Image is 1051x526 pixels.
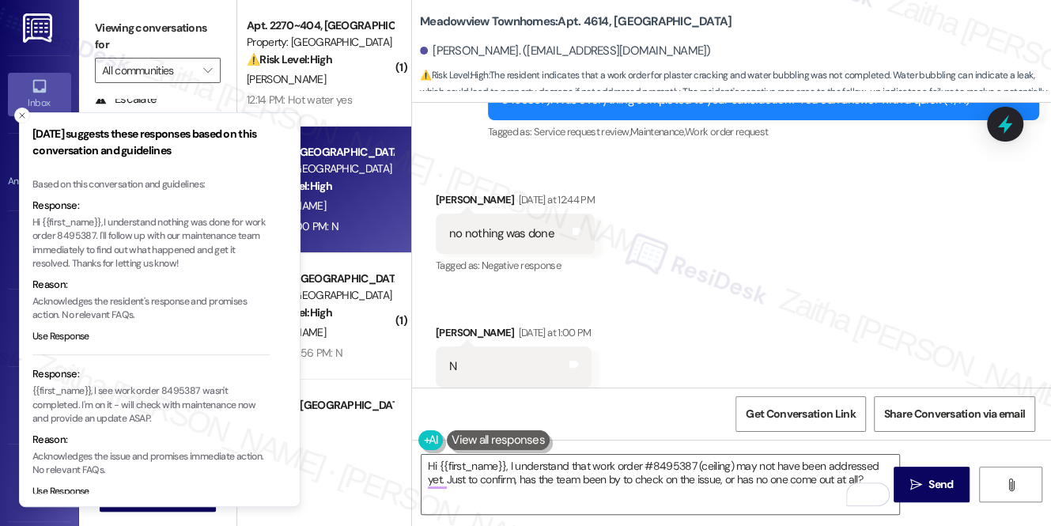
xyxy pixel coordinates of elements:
[928,476,953,493] span: Send
[8,384,71,426] a: Buildings
[95,16,221,58] label: Viewing conversations for
[247,144,393,161] div: Apt. 4614, [GEOGRAPHIC_DATA]
[247,93,352,107] div: 12:14 PM: Hot water yes
[32,198,270,214] div: Response:
[247,325,326,339] span: [PERSON_NAME]
[884,406,1025,422] span: Share Conversation via email
[482,259,561,272] span: Negative response
[8,462,71,505] a: Leads
[420,43,711,59] div: [PERSON_NAME]. ([EMAIL_ADDRESS][DOMAIN_NAME])
[32,384,270,426] p: {{first_name}}, I see work order 8495387 wasn't completed. I'm on it - will check with maintenanc...
[874,396,1035,432] button: Share Conversation via email
[14,108,30,123] button: Close toast
[95,91,157,108] div: Escalate
[247,72,326,86] span: [PERSON_NAME]
[420,67,1051,118] span: : The resident indicates that a work order for plaster cracking and water bubbling was not comple...
[32,295,270,323] p: Acknowledges the resident's response and promises action. No relevant FAQs.
[102,58,195,83] input: All communities
[23,13,55,43] img: ResiDesk Logo
[8,73,71,115] a: Inbox
[515,324,592,341] div: [DATE] at 1:00 PM
[515,191,595,208] div: [DATE] at 12:44 PM
[32,450,270,478] p: Acknowledges the issue and promises immediate action. No relevant FAQs.
[449,225,554,242] div: no nothing was done
[247,161,393,177] div: Property: [GEOGRAPHIC_DATA]
[247,199,326,213] span: [PERSON_NAME]
[247,34,393,51] div: Property: [GEOGRAPHIC_DATA]
[746,406,855,422] span: Get Conversation Link
[910,479,922,491] i: 
[32,178,270,192] div: Based on this conversation and guidelines:
[534,125,630,138] span: Service request review ,
[32,216,270,271] p: Hi {{first_name}}, I understand nothing was done for work order 8495387. I'll follow up with our ...
[247,271,393,287] div: Apt. 4910, [GEOGRAPHIC_DATA]
[247,52,332,66] strong: ⚠️ Risk Level: High
[32,330,89,344] button: Use Response
[436,254,595,277] div: Tagged as:
[32,126,270,159] h3: [DATE] suggests these responses based on this conversation and guidelines
[247,17,393,34] div: Apt. 2270~404, [GEOGRAPHIC_DATA]
[420,69,488,81] strong: ⚠️ Risk Level: High
[894,467,970,502] button: Send
[422,455,899,514] textarea: To enrich screen reader interactions, please activate Accessibility in Grammarly extension settings
[32,485,89,499] button: Use Response
[630,125,685,138] span: Maintenance ,
[436,324,592,346] div: [PERSON_NAME]
[436,388,592,411] div: Tagged as:
[32,277,270,293] div: Reason:
[8,229,71,271] a: Site Visit •
[488,120,1039,143] div: Tagged as:
[32,366,270,382] div: Response:
[420,13,732,30] b: Meadowview Townhomes: Apt. 4614, [GEOGRAPHIC_DATA]
[247,397,393,414] div: Apt. 4605, [GEOGRAPHIC_DATA]
[247,287,393,304] div: Property: [GEOGRAPHIC_DATA]
[32,432,270,448] div: Reason:
[735,396,865,432] button: Get Conversation Link
[685,125,768,138] span: Work order request
[8,306,71,349] a: Insights •
[449,358,456,375] div: N
[203,64,212,77] i: 
[436,191,595,214] div: [PERSON_NAME]
[1004,479,1016,491] i: 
